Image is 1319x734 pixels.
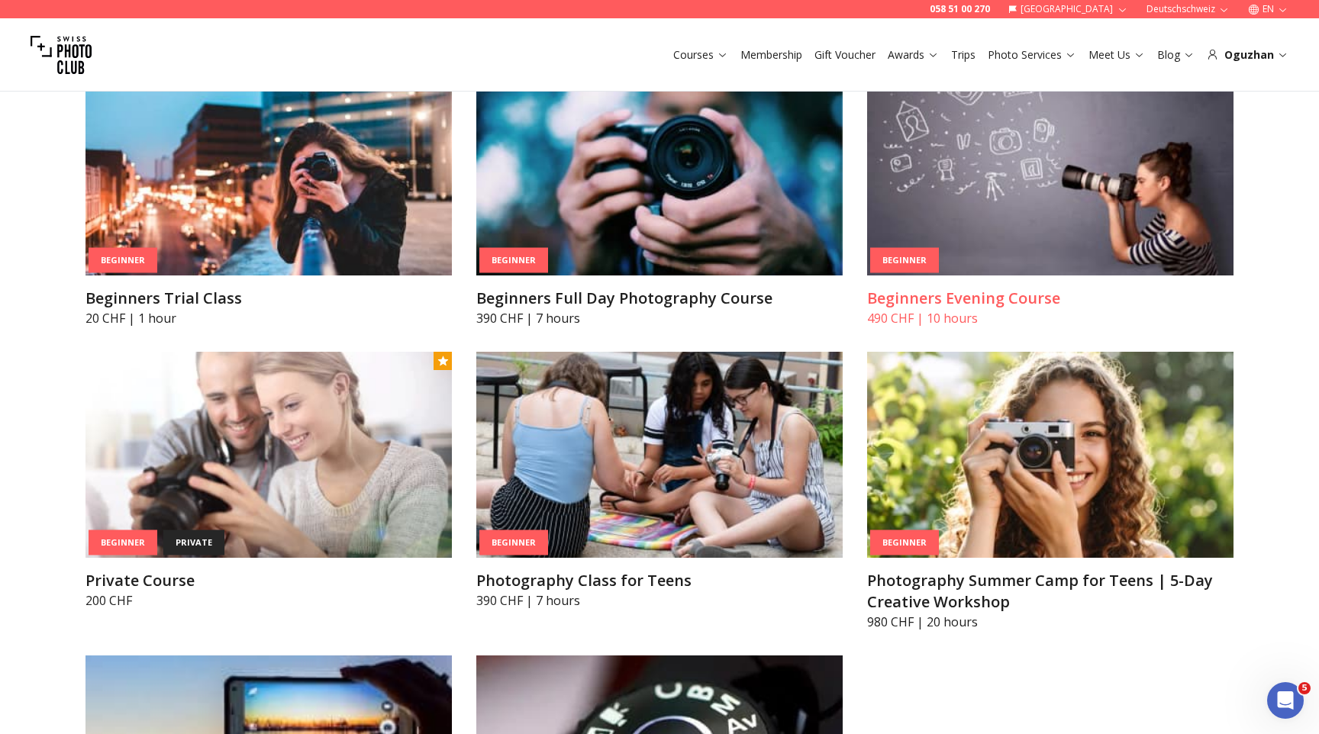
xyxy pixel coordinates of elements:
[930,3,990,15] a: 058 51 00 270
[85,309,452,327] p: 20 CHF | 1 hour
[945,44,982,66] button: Trips
[89,248,157,273] div: Beginner
[85,352,452,558] img: Private Course
[740,47,802,63] a: Membership
[988,47,1076,63] a: Photo Services
[734,44,808,66] button: Membership
[870,530,939,555] div: Beginner
[882,44,945,66] button: Awards
[667,44,734,66] button: Courses
[867,69,1234,275] img: Beginners Evening Course
[89,530,157,555] div: Beginner
[476,69,843,275] img: Beginners Full Day Photography Course
[867,352,1234,558] img: Photography Summer Camp for Teens | 5-Day Creative Workshop
[867,352,1234,631] a: Photography Summer Camp for Teens | 5-Day Creative WorkshopBeginnerPhotography Summer Camp for Te...
[1267,682,1304,719] iframe: Intercom live chat
[476,352,843,558] img: Photography Class for Teens
[476,69,843,327] a: Beginners Full Day Photography CourseBeginnerBeginners Full Day Photography Course390 CHF | 7 hours
[476,591,843,610] p: 390 CHF | 7 hours
[982,44,1082,66] button: Photo Services
[867,69,1234,327] a: Beginners Evening CourseBeginnerBeginners Evening Course490 CHF | 10 hours
[85,352,452,610] a: Private CourseBeginnerprivatePrivate Course200 CHF
[479,248,548,273] div: Beginner
[85,69,452,327] a: Beginners Trial ClassBeginnerBeginners Trial Class20 CHF | 1 hour
[85,591,452,610] p: 200 CHF
[163,530,224,555] div: private
[808,44,882,66] button: Gift Voucher
[476,570,843,591] h3: Photography Class for Teens
[1082,44,1151,66] button: Meet Us
[951,47,976,63] a: Trips
[85,288,452,309] h3: Beginners Trial Class
[867,288,1234,309] h3: Beginners Evening Course
[31,24,92,85] img: Swiss photo club
[1088,47,1145,63] a: Meet Us
[814,47,876,63] a: Gift Voucher
[479,530,548,555] div: Beginner
[476,288,843,309] h3: Beginners Full Day Photography Course
[867,309,1234,327] p: 490 CHF | 10 hours
[1298,682,1311,694] span: 5
[673,47,728,63] a: Courses
[476,309,843,327] p: 390 CHF | 7 hours
[1157,47,1195,63] a: Blog
[888,47,939,63] a: Awards
[1207,47,1288,63] div: Oguzhan
[1151,44,1201,66] button: Blog
[870,248,939,273] div: Beginner
[85,570,452,591] h3: Private Course
[476,352,843,610] a: Photography Class for TeensBeginnerPhotography Class for Teens390 CHF | 7 hours
[867,570,1234,613] h3: Photography Summer Camp for Teens | 5-Day Creative Workshop
[867,613,1234,631] p: 980 CHF | 20 hours
[85,69,452,275] img: Beginners Trial Class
